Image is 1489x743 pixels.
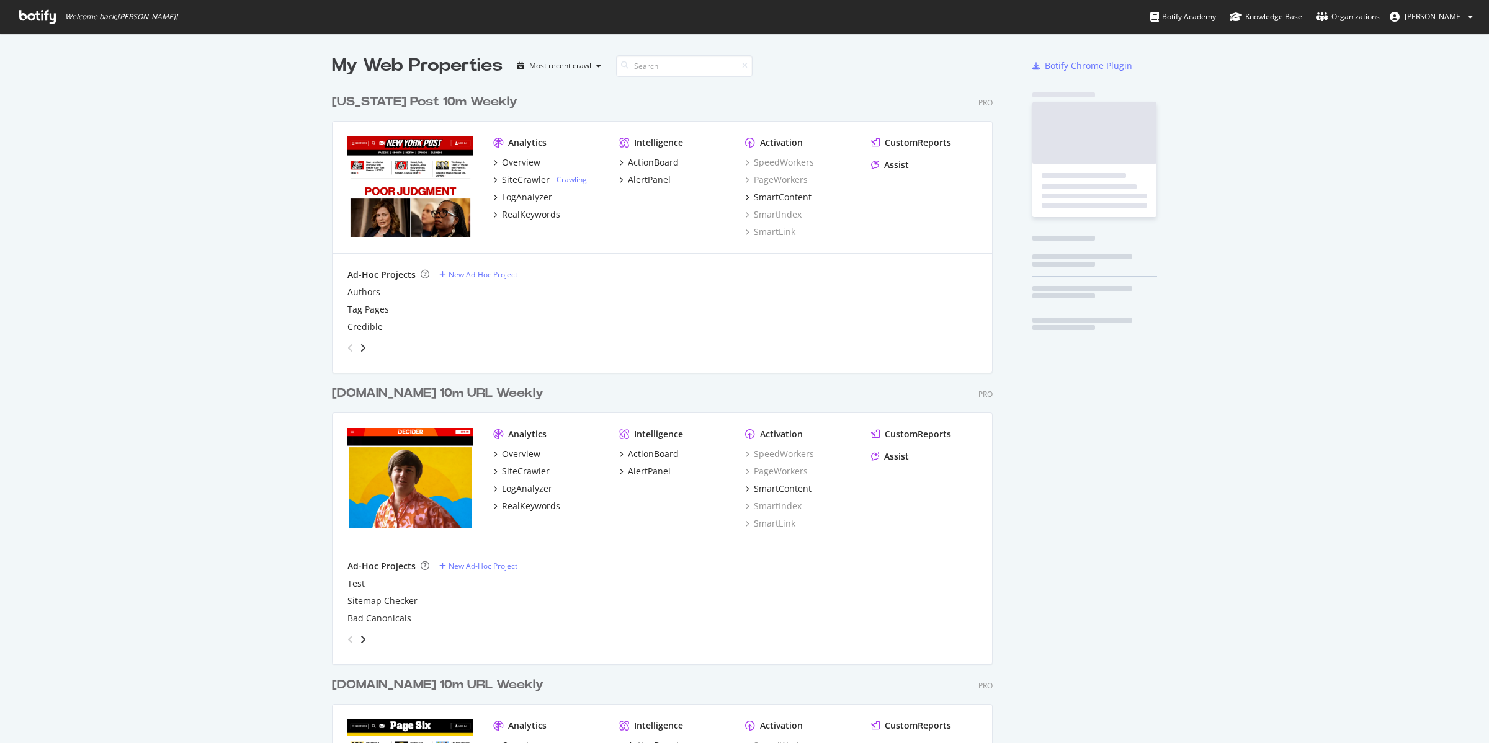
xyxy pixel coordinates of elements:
[359,633,367,646] div: angle-right
[1405,11,1463,22] span: Brendan O'Connell
[493,448,540,460] a: Overview
[1316,11,1380,23] div: Organizations
[745,465,808,478] a: PageWorkers
[332,385,543,403] div: [DOMAIN_NAME] 10m URL Weekly
[1380,7,1483,27] button: [PERSON_NAME]
[871,719,951,732] a: CustomReports
[493,465,550,478] a: SiteCrawler
[449,269,517,280] div: New Ad-Hoc Project
[347,560,416,572] div: Ad-Hoc Projects
[634,136,683,149] div: Intelligence
[745,448,814,460] a: SpeedWorkers
[508,136,547,149] div: Analytics
[493,156,540,169] a: Overview
[347,286,380,298] a: Authors
[332,93,522,111] a: [US_STATE] Post 10m Weekly
[885,136,951,149] div: CustomReports
[332,676,548,694] a: [DOMAIN_NAME] 10m URL Weekly
[619,174,671,186] a: AlertPanel
[347,303,389,316] div: Tag Pages
[634,428,683,440] div: Intelligence
[884,450,909,463] div: Assist
[493,191,552,203] a: LogAnalyzer
[978,97,993,108] div: Pro
[745,174,808,186] a: PageWorkers
[754,483,812,495] div: SmartContent
[529,62,591,69] div: Most recent crawl
[884,159,909,171] div: Assist
[745,191,812,203] a: SmartContent
[628,448,679,460] div: ActionBoard
[493,208,560,221] a: RealKeywords
[347,136,473,237] img: www.Nypost.com
[449,561,517,571] div: New Ad-Hoc Project
[619,156,679,169] a: ActionBoard
[342,338,359,358] div: angle-left
[628,465,671,478] div: AlertPanel
[619,448,679,460] a: ActionBoard
[342,630,359,649] div: angle-left
[616,55,753,77] input: Search
[552,174,587,185] div: -
[871,428,951,440] a: CustomReports
[634,719,683,732] div: Intelligence
[502,500,560,512] div: RealKeywords
[1032,60,1132,72] a: Botify Chrome Plugin
[745,208,802,221] a: SmartIndex
[347,269,416,281] div: Ad-Hoc Projects
[332,93,517,111] div: [US_STATE] Post 10m Weekly
[347,428,473,528] img: www.Decider.com
[871,159,909,171] a: Assist
[493,500,560,512] a: RealKeywords
[502,208,560,221] div: RealKeywords
[871,136,951,149] a: CustomReports
[871,450,909,463] a: Assist
[502,191,552,203] div: LogAnalyzer
[502,483,552,495] div: LogAnalyzer
[978,389,993,399] div: Pro
[493,483,552,495] a: LogAnalyzer
[1150,11,1216,23] div: Botify Academy
[1045,60,1132,72] div: Botify Chrome Plugin
[978,680,993,691] div: Pro
[628,174,671,186] div: AlertPanel
[332,53,503,78] div: My Web Properties
[885,719,951,732] div: CustomReports
[745,226,795,238] a: SmartLink
[745,483,812,495] a: SmartContent
[347,612,411,625] a: Bad Canonicals
[745,156,814,169] a: SpeedWorkers
[760,428,803,440] div: Activation
[754,191,812,203] div: SmartContent
[508,719,547,732] div: Analytics
[347,577,365,590] a: Test
[745,500,802,512] div: SmartIndex
[332,385,548,403] a: [DOMAIN_NAME] 10m URL Weekly
[347,595,418,607] div: Sitemap Checker
[502,448,540,460] div: Overview
[359,342,367,354] div: angle-right
[745,517,795,530] a: SmartLink
[493,174,587,186] a: SiteCrawler- Crawling
[1230,11,1302,23] div: Knowledge Base
[628,156,679,169] div: ActionBoard
[508,428,547,440] div: Analytics
[502,174,550,186] div: SiteCrawler
[760,136,803,149] div: Activation
[439,561,517,571] a: New Ad-Hoc Project
[347,321,383,333] div: Credible
[502,156,540,169] div: Overview
[502,465,550,478] div: SiteCrawler
[512,56,606,76] button: Most recent crawl
[760,719,803,732] div: Activation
